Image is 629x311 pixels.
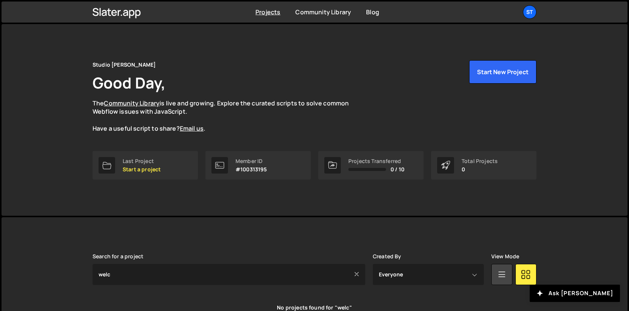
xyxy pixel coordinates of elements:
div: Total Projects [462,158,498,164]
p: #100313195 [235,166,267,172]
span: 0 / 10 [390,166,404,172]
div: Projects Transferred [348,158,404,164]
button: Ask [PERSON_NAME] [530,285,620,302]
div: Member ID [235,158,267,164]
p: The is live and growing. Explore the curated scripts to solve common Webflow issues with JavaScri... [93,99,363,133]
a: Community Library [104,99,160,107]
a: Last Project Start a project [93,151,198,180]
a: St [523,5,536,19]
p: 0 [462,166,498,172]
label: Created By [373,253,401,259]
a: Blog [366,8,379,16]
div: Studio [PERSON_NAME] [93,60,156,69]
label: View Mode [491,253,519,259]
div: Last Project [123,158,161,164]
a: Community Library [295,8,351,16]
button: Start New Project [469,60,536,84]
p: Start a project [123,166,161,172]
input: Type your project... [93,264,365,285]
label: Search for a project [93,253,143,259]
a: Projects [255,8,280,16]
h1: Good Day, [93,72,166,93]
a: Email us [180,124,204,133]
